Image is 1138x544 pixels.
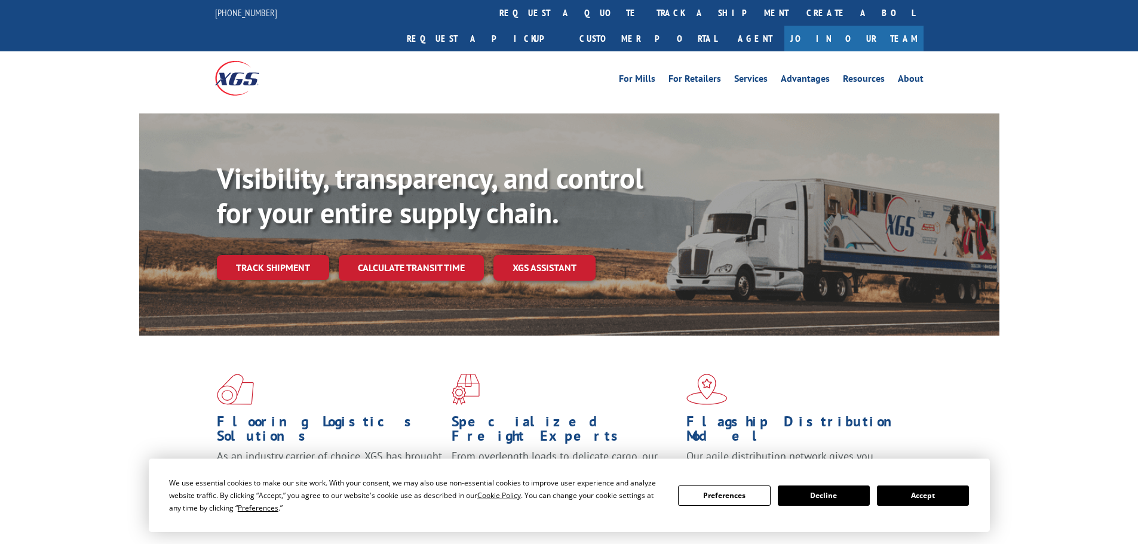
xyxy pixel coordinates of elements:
[843,74,885,87] a: Resources
[452,374,480,405] img: xgs-icon-focused-on-flooring-red
[217,449,442,491] span: As an industry carrier of choice, XGS has brought innovation and dedication to flooring logistics...
[781,74,830,87] a: Advantages
[570,26,726,51] a: Customer Portal
[678,485,770,506] button: Preferences
[217,159,643,231] b: Visibility, transparency, and control for your entire supply chain.
[238,503,278,513] span: Preferences
[726,26,784,51] a: Agent
[215,7,277,19] a: [PHONE_NUMBER]
[217,374,254,405] img: xgs-icon-total-supply-chain-intelligence-red
[784,26,924,51] a: Join Our Team
[734,74,768,87] a: Services
[452,414,677,449] h1: Specialized Freight Experts
[169,477,664,514] div: We use essential cookies to make our site work. With your consent, we may also use non-essential ...
[452,449,677,502] p: From overlength loads to delicate cargo, our experienced staff knows the best way to move your fr...
[686,374,728,405] img: xgs-icon-flagship-distribution-model-red
[686,414,912,449] h1: Flagship Distribution Model
[477,490,521,500] span: Cookie Policy
[398,26,570,51] a: Request a pickup
[778,485,870,506] button: Decline
[877,485,969,506] button: Accept
[668,74,721,87] a: For Retailers
[493,255,596,281] a: XGS ASSISTANT
[339,255,484,281] a: Calculate transit time
[149,459,990,532] div: Cookie Consent Prompt
[619,74,655,87] a: For Mills
[217,255,329,280] a: Track shipment
[898,74,924,87] a: About
[217,414,443,449] h1: Flooring Logistics Solutions
[686,449,906,477] span: Our agile distribution network gives you nationwide inventory management on demand.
